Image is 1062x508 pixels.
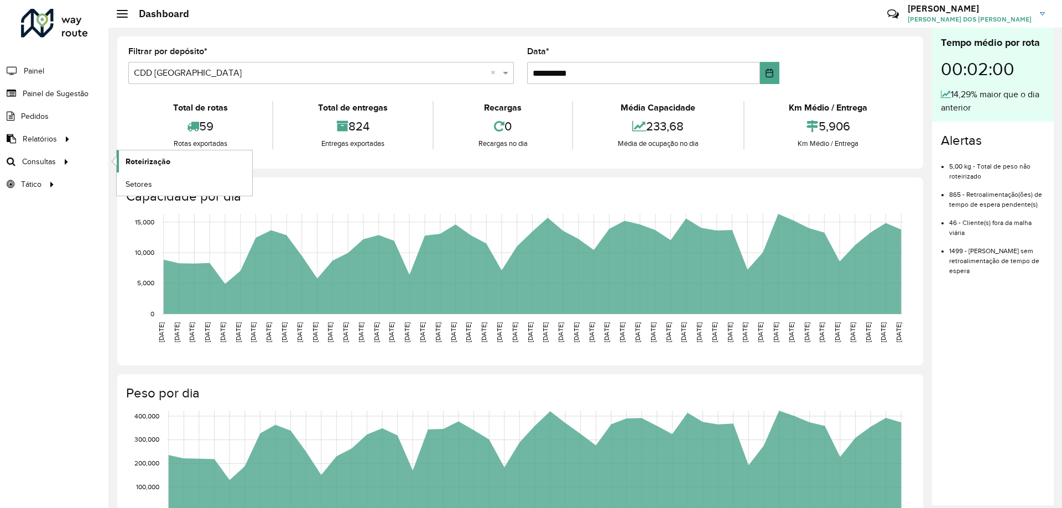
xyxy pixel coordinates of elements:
[527,45,549,58] label: Data
[136,483,159,490] text: 100,000
[747,101,909,114] div: Km Médio / Entrega
[150,310,154,317] text: 0
[949,153,1045,181] li: 5,00 kg - Total de peso não roteirizado
[117,173,252,195] a: Setores
[949,210,1045,238] li: 46 - Cliente(s) fora da malha viária
[747,114,909,138] div: 5,906
[436,114,569,138] div: 0
[618,322,626,342] text: [DATE]
[434,322,441,342] text: [DATE]
[296,322,303,342] text: [DATE]
[23,88,88,99] span: Painel de Sugestão
[276,114,429,138] div: 824
[219,322,226,342] text: [DATE]
[576,138,740,149] div: Média de ocupação no dia
[818,322,825,342] text: [DATE]
[21,179,41,190] span: Tático
[276,101,429,114] div: Total de entregas
[126,188,912,205] h4: Capacidade por dia
[204,322,211,342] text: [DATE]
[342,322,349,342] text: [DATE]
[21,111,49,122] span: Pedidos
[158,322,165,342] text: [DATE]
[634,322,641,342] text: [DATE]
[128,45,207,58] label: Filtrar por depósito
[276,138,429,149] div: Entregas exportadas
[741,322,748,342] text: [DATE]
[128,8,189,20] h2: Dashboard
[188,322,195,342] text: [DATE]
[403,322,410,342] text: [DATE]
[695,322,702,342] text: [DATE]
[357,322,365,342] text: [DATE]
[24,65,44,77] span: Painel
[649,322,657,342] text: [DATE]
[865,322,872,342] text: [DATE]
[265,322,272,342] text: [DATE]
[941,133,1045,149] h4: Alertas
[572,322,580,342] text: [DATE]
[465,322,472,342] text: [DATE]
[491,66,500,80] span: Clear all
[603,322,610,342] text: [DATE]
[436,138,569,149] div: Recargas no dia
[849,322,856,342] text: [DATE]
[496,322,503,342] text: [DATE]
[131,138,269,149] div: Rotas exportadas
[527,322,534,342] text: [DATE]
[879,322,887,342] text: [DATE]
[941,88,1045,114] div: 14,29% maior que o dia anterior
[419,322,426,342] text: [DATE]
[908,14,1032,24] span: [PERSON_NAME] DOS [PERSON_NAME]
[711,322,718,342] text: [DATE]
[23,133,57,145] span: Relatórios
[680,322,687,342] text: [DATE]
[941,50,1045,88] div: 00:02:00
[747,138,909,149] div: Km Médio / Entrega
[126,156,170,167] span: Roteirização
[803,322,810,342] text: [DATE]
[135,218,154,226] text: 15,000
[557,322,564,342] text: [DATE]
[135,249,154,256] text: 10,000
[772,322,779,342] text: [DATE]
[117,150,252,172] a: Roteirização
[788,322,795,342] text: [DATE]
[480,322,487,342] text: [DATE]
[542,322,549,342] text: [DATE]
[326,322,334,342] text: [DATE]
[757,322,764,342] text: [DATE]
[126,179,152,190] span: Setores
[588,322,595,342] text: [DATE]
[941,35,1045,50] div: Tempo médio por rota
[665,322,672,342] text: [DATE]
[895,322,902,342] text: [DATE]
[22,156,56,167] span: Consultas
[511,322,518,342] text: [DATE]
[576,101,740,114] div: Média Capacidade
[373,322,380,342] text: [DATE]
[949,181,1045,210] li: 865 - Retroalimentação(ões) de tempo de espera pendente(s)
[134,412,159,420] text: 400,000
[235,322,242,342] text: [DATE]
[311,322,319,342] text: [DATE]
[131,101,269,114] div: Total de rotas
[908,3,1032,14] h3: [PERSON_NAME]
[131,114,269,138] div: 59
[450,322,457,342] text: [DATE]
[134,436,159,443] text: 300,000
[280,322,288,342] text: [DATE]
[834,322,841,342] text: [DATE]
[388,322,395,342] text: [DATE]
[726,322,733,342] text: [DATE]
[126,385,912,401] h4: Peso por dia
[249,322,257,342] text: [DATE]
[760,62,779,84] button: Choose Date
[949,238,1045,276] li: 1499 - [PERSON_NAME] sem retroalimentação de tempo de espera
[436,101,569,114] div: Recargas
[576,114,740,138] div: 233,68
[881,2,905,26] a: Contato Rápido
[137,280,154,287] text: 5,000
[134,460,159,467] text: 200,000
[173,322,180,342] text: [DATE]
